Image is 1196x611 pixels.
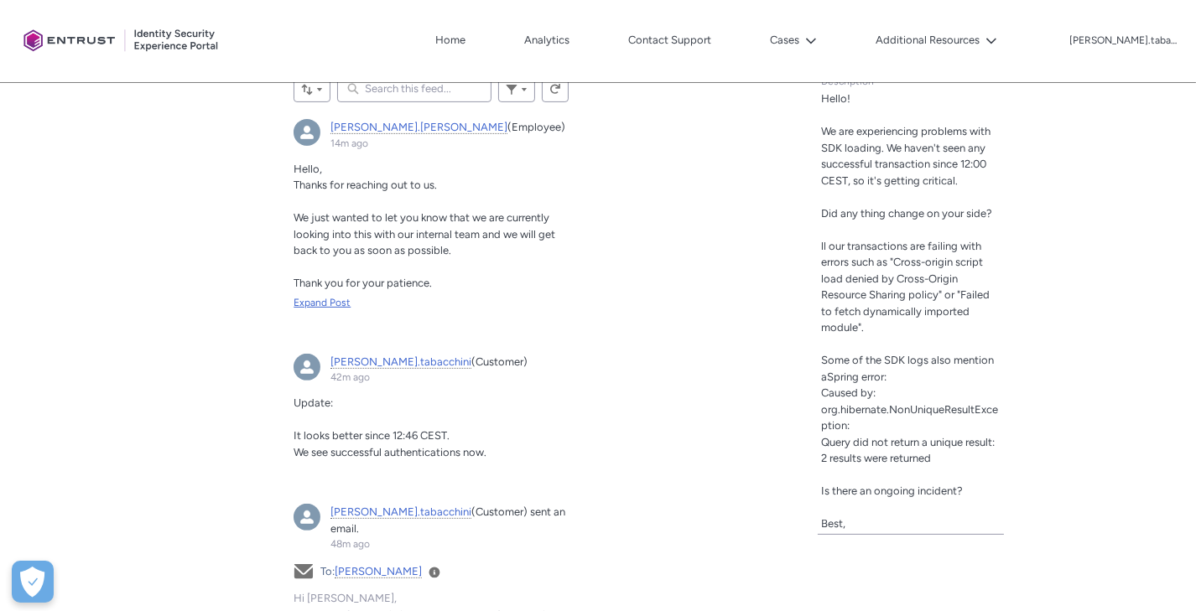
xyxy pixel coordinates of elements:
[294,396,333,409] span: Update:
[294,119,320,146] div: rita.pinheiro
[330,355,471,369] a: [PERSON_NAME].tabacchini
[294,446,486,458] span: We see successful authentications now.
[1069,31,1179,48] button: User Profile lorenzo.tabacchini
[520,28,574,53] a: Analytics, opens in new tab
[1119,534,1196,611] iframe: Qualified Messenger
[431,28,470,53] a: Home
[294,163,322,175] span: Hello,
[294,277,432,289] span: Thank you for your patience.
[294,211,555,256] span: We just wanted to let you know that we are currently looking into this with our internal team and...
[624,28,715,53] a: Contact Support
[330,505,565,535] span: (Customer) sent an email.
[294,119,320,146] img: External User - rita.pinheiro (Onfido)
[507,121,565,133] span: (Employee)
[283,109,578,334] article: rita.pinheiro, 14m ago
[429,566,440,577] a: View Details
[766,28,821,53] button: Cases
[542,75,569,102] button: Refresh this feed
[330,371,370,383] a: 42m ago
[330,505,471,519] a: [PERSON_NAME].tabacchini
[283,344,578,484] article: lorenzo.tabacchini, 42m ago
[320,565,422,578] span: To:
[335,565,422,578] a: [PERSON_NAME]
[871,28,1001,53] button: Additional Resources
[821,75,874,87] span: Description
[821,92,998,530] lightning-formatted-text: Hello! We are experiencing problems with SDK loading. We haven't seen any successful transaction ...
[294,295,568,310] a: Expand Post
[330,137,368,149] a: 14m ago
[1069,35,1178,47] p: [PERSON_NAME].tabacchini
[294,179,437,191] span: Thanks for reaching out to us.
[12,561,54,603] button: Open Preferences
[471,355,528,368] span: (Customer)
[330,121,507,134] a: [PERSON_NAME].[PERSON_NAME]
[330,538,370,550] a: 48m ago
[294,354,320,381] img: lorenzo.tabacchini
[337,75,491,102] input: Search this feed...
[12,561,54,603] div: Cookie Preferences
[294,429,450,442] span: It looks better since 12:46 CEST.
[294,504,320,531] img: lorenzo.tabacchini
